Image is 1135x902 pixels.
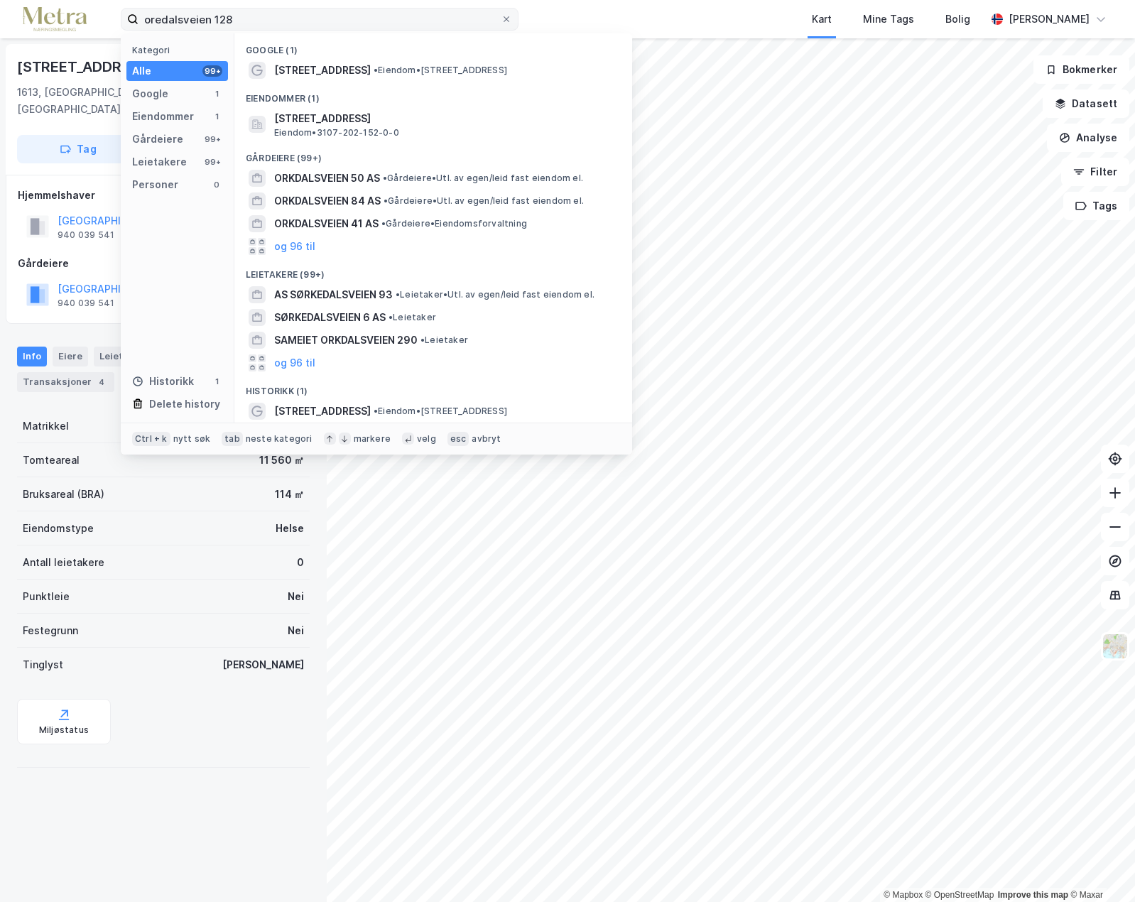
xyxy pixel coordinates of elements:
button: Tags [1063,192,1129,220]
div: Tomteareal [23,452,80,469]
div: [STREET_ADDRESS] [17,55,156,78]
div: 114 ㎡ [275,486,304,503]
iframe: Chat Widget [1064,834,1135,902]
div: Leietakere [94,347,156,366]
button: Tag [17,135,139,163]
div: 4 [94,375,109,389]
div: Festegrunn [23,622,78,639]
div: Info [17,347,47,366]
div: Antall leietakere [23,554,104,571]
span: ORKDALSVEIEN 84 AS [274,192,381,210]
div: 1613, [GEOGRAPHIC_DATA], [GEOGRAPHIC_DATA] [17,84,197,118]
span: • [381,218,386,229]
span: ORKDALSVEIEN 41 AS [274,215,379,232]
span: • [374,65,378,75]
button: og 96 til [274,354,315,371]
span: SAMEIET ORKDALSVEIEN 290 [274,332,418,349]
div: 0 [211,179,222,190]
div: Gårdeiere (99+) [234,141,632,167]
a: Mapbox [884,890,923,900]
div: Google (1) [234,33,632,59]
div: 1 [211,111,222,122]
span: Eiendom • [STREET_ADDRESS] [374,406,507,417]
button: og 96 til [274,238,315,255]
span: [STREET_ADDRESS] [274,110,615,127]
div: markere [354,433,391,445]
span: ORKDALSVEIEN 50 AS [274,170,380,187]
div: Kart [812,11,832,28]
span: [STREET_ADDRESS] [274,62,371,79]
div: Alle [132,63,151,80]
span: Gårdeiere • Eiendomsforvaltning [381,218,527,229]
span: Leietaker [420,335,468,346]
div: Miljøstatus [39,724,89,736]
div: Ctrl + k [132,432,170,446]
div: 99+ [202,134,222,145]
a: OpenStreetMap [925,890,994,900]
button: Filter [1061,158,1129,186]
div: 940 039 541 [58,229,114,241]
div: Mine Tags [863,11,914,28]
div: neste kategori [246,433,313,445]
div: Gårdeiere [18,255,309,272]
div: Transaksjoner [17,372,114,392]
span: Leietaker [389,312,436,323]
div: [PERSON_NAME] [222,656,304,673]
div: avbryt [472,433,501,445]
div: 1 [211,376,222,387]
div: Bruksareal (BRA) [23,486,104,503]
div: Hjemmelshaver [18,187,309,204]
span: • [383,173,387,183]
div: Punktleie [23,588,70,605]
img: Z [1102,633,1129,660]
span: • [396,289,400,300]
span: SØRKEDALSVEIEN 6 AS [274,309,386,326]
input: Søk på adresse, matrikkel, gårdeiere, leietakere eller personer [139,9,501,30]
div: 11 560 ㎡ [259,452,304,469]
span: • [389,312,393,322]
div: Historikk (1) [234,374,632,400]
a: Improve this map [998,890,1068,900]
div: Tinglyst [23,656,63,673]
span: Gårdeiere • Utl. av egen/leid fast eiendom el. [383,173,583,184]
div: Personer [132,176,178,193]
div: Eiere [53,347,88,366]
button: Datasett [1043,89,1129,118]
div: 0 [297,554,304,571]
div: 99+ [202,156,222,168]
div: Bolig [945,11,970,28]
span: AS SØRKEDALSVEIEN 93 [274,286,393,303]
div: Eiendommer [132,108,194,125]
div: 99+ [202,65,222,77]
span: Gårdeiere • Utl. av egen/leid fast eiendom el. [384,195,584,207]
span: Eiendom • 3107-202-152-0-0 [274,127,399,138]
span: • [374,406,378,416]
div: nytt søk [173,433,211,445]
div: [PERSON_NAME] [1009,11,1090,28]
div: Kontrollprogram for chat [1064,834,1135,902]
div: Kategori [132,45,228,55]
div: Delete history [149,396,220,413]
button: Bokmerker [1033,55,1129,84]
span: • [384,195,388,206]
div: Matrikkel [23,418,69,435]
div: 940 039 541 [58,298,114,309]
div: Historikk [132,373,194,390]
span: Eiendom • [STREET_ADDRESS] [374,65,507,76]
div: Leietakere (99+) [234,258,632,283]
div: Google [132,85,168,102]
div: Eiendommer (1) [234,82,632,107]
div: Nei [288,588,304,605]
div: 1 [211,88,222,99]
span: • [420,335,425,345]
button: Analyse [1047,124,1129,152]
div: tab [222,432,243,446]
div: esc [447,432,469,446]
div: Nei [288,622,304,639]
span: Leietaker • Utl. av egen/leid fast eiendom el. [396,289,594,300]
div: Eiendomstype [23,520,94,537]
div: Gårdeiere [132,131,183,148]
img: metra-logo.256734c3b2bbffee19d4.png [23,7,87,32]
div: Helse [276,520,304,537]
div: velg [417,433,436,445]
